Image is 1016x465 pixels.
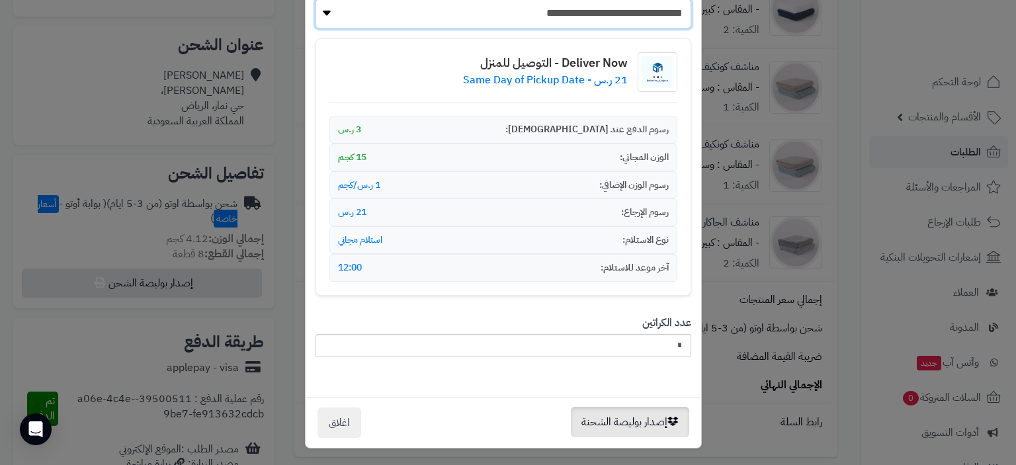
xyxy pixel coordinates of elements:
[338,179,380,192] span: 1 ر.س/كجم
[20,413,52,445] div: Open Intercom Messenger
[463,56,628,69] h4: Deliver Now - التوصيل للمنزل
[638,52,677,92] img: شعار شركة الشحن
[463,73,628,88] p: 21 ر.س - Same Day of Pickup Date
[599,179,669,192] span: رسوم الوزن الإضافي:
[601,261,669,275] span: آخر موعد للاستلام:
[642,316,691,331] label: عدد الكراتين
[338,206,366,219] span: 21 ر.س
[338,123,361,136] span: 3 ر.س
[505,123,669,136] span: رسوم الدفع عند [DEMOGRAPHIC_DATA]:
[338,233,382,247] span: استلام مجاني
[317,407,361,438] button: اغلاق
[338,151,366,164] span: 15 كجم
[338,261,362,275] span: 12:00
[620,151,669,164] span: الوزن المجاني:
[621,206,669,219] span: رسوم الإرجاع:
[571,407,689,437] button: إصدار بوليصة الشحنة
[622,233,669,247] span: نوع الاستلام:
